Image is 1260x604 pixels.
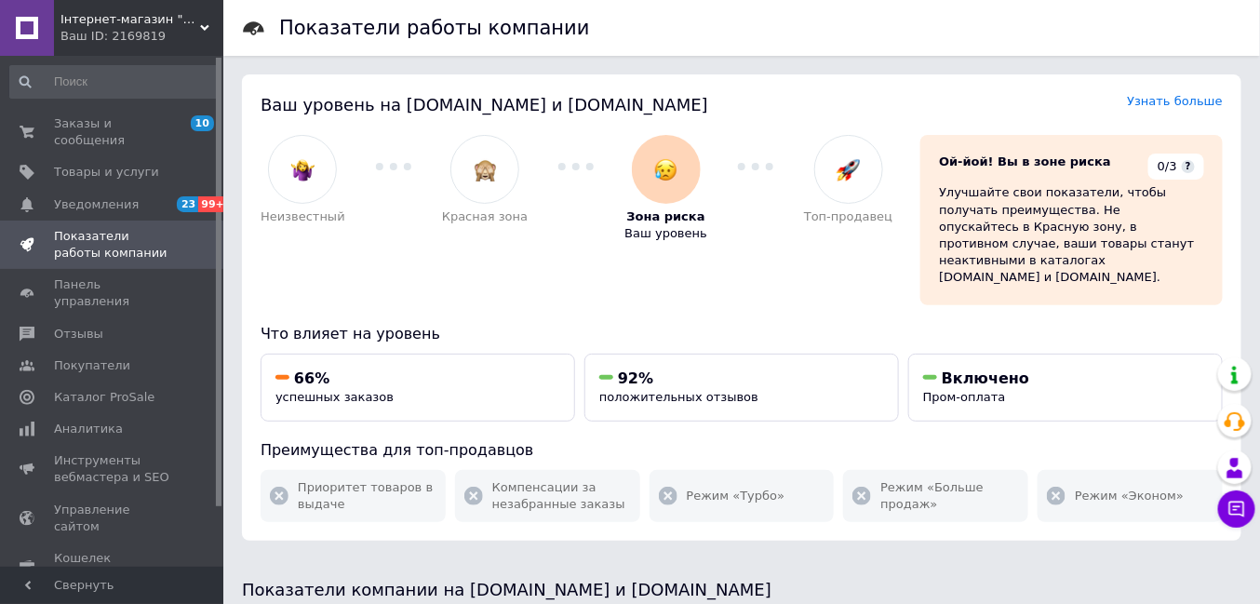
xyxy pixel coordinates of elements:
[279,17,590,39] h1: Показатели работы компании
[1127,94,1223,108] a: Узнать больше
[599,390,758,404] span: положительных отзывов
[492,479,631,513] span: Компенсации за незабранные заказы
[618,369,653,387] span: 92%
[1148,154,1204,180] div: 0/3
[54,452,172,486] span: Инструменты вебмастера и SEO
[261,208,345,225] span: Неизвестный
[261,354,575,422] button: 66%успешных заказов
[60,28,223,45] div: Ваш ID: 2169819
[54,550,172,584] span: Кошелек компании
[1075,488,1184,504] span: Режим «Эконом»
[804,208,892,225] span: Топ-продавец
[54,276,172,310] span: Панель управления
[837,158,860,181] img: :rocket:
[191,115,214,131] span: 10
[1218,490,1255,528] button: Чат с покупателем
[54,196,139,213] span: Уведомления
[261,95,708,114] span: Ваш уровень на [DOMAIN_NAME] и [DOMAIN_NAME]
[177,196,198,212] span: 23
[627,208,705,225] span: Зона риска
[584,354,899,422] button: 92%положительных отзывов
[291,158,315,181] img: :woman-shrugging:
[687,488,785,504] span: Режим «Турбо»
[939,184,1204,286] div: Улучшайте свои показатели, чтобы получать преимущества. Не опускайтесь в Красную зону, в противно...
[654,158,677,181] img: :disappointed_relieved:
[54,357,130,374] span: Покупатели
[275,390,394,404] span: успешных заказов
[9,65,219,99] input: Поиск
[474,158,497,181] img: :see_no_evil:
[54,421,123,437] span: Аналитика
[54,389,154,406] span: Каталог ProSale
[294,369,329,387] span: 66%
[54,164,159,181] span: Товары и услуги
[242,580,771,599] span: Показатели компании на [DOMAIN_NAME] и [DOMAIN_NAME]
[923,390,1006,404] span: Пром-оплата
[54,502,172,535] span: Управление сайтом
[261,441,533,459] span: Преимущества для топ-продавцов
[939,154,1111,168] span: Ой-йой! Вы в зоне риска
[442,208,528,225] span: Красная зона
[54,326,103,342] span: Отзывы
[54,228,172,262] span: Показатели работы компании
[908,354,1223,422] button: ВключеноПром-оплата
[261,325,440,342] span: Что влияет на уровень
[54,115,172,149] span: Заказы и сообщения
[1182,160,1195,173] span: ?
[942,369,1029,387] span: Включено
[60,11,200,28] span: Інтернет-магазин "FreeTok"
[880,479,1019,513] span: Режим «Больше продаж»
[298,479,436,513] span: Приоритет товаров в выдаче
[198,196,229,212] span: 99+
[624,225,707,242] span: Ваш уровень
